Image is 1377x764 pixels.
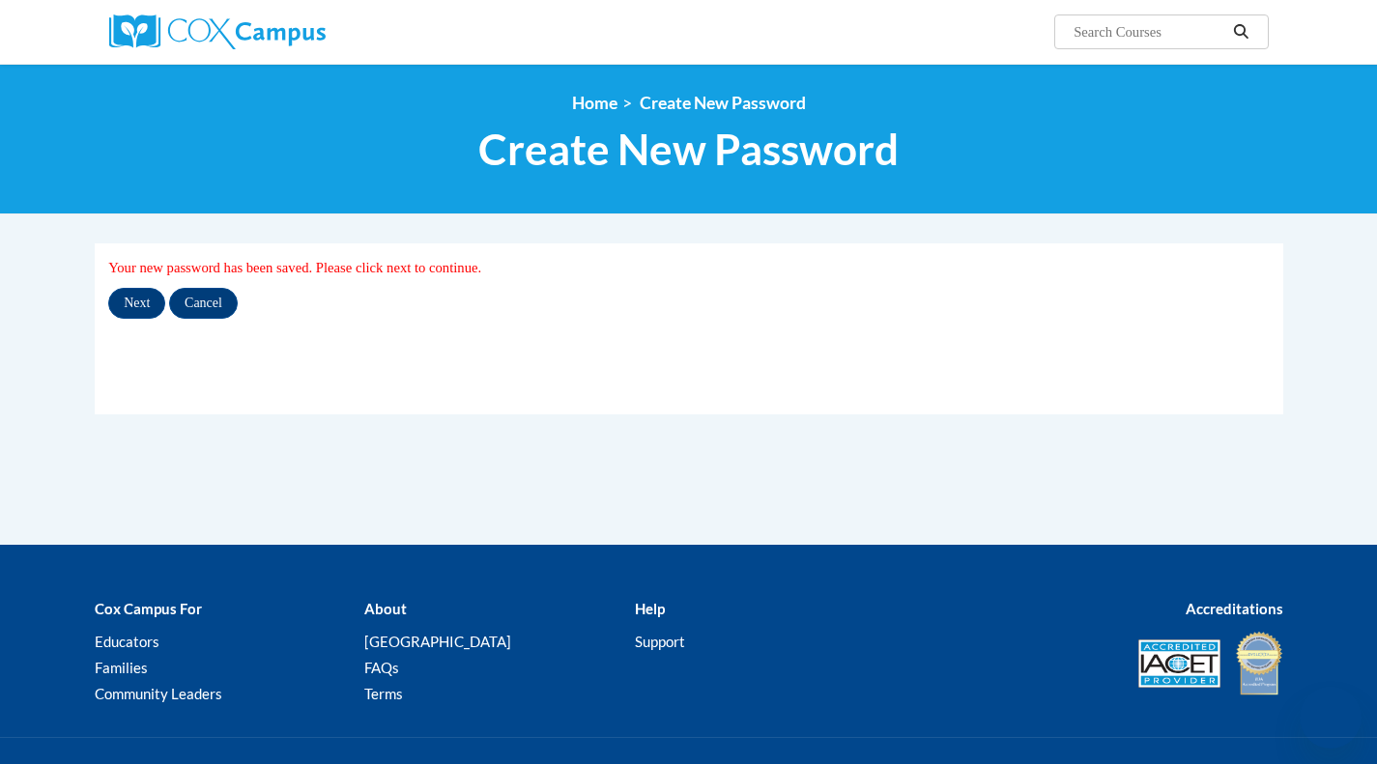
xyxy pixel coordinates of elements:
img: Cox Campus [109,14,326,49]
a: Families [95,659,148,676]
a: [GEOGRAPHIC_DATA] [364,633,511,650]
img: IDA® Accredited [1235,630,1283,697]
a: FAQs [364,659,399,676]
span: Your new password has been saved. Please click next to continue. [108,260,481,275]
input: Cancel [169,288,238,319]
img: Accredited IACET® Provider [1138,639,1220,688]
b: Cox Campus For [95,600,202,617]
a: Support [635,633,685,650]
b: Help [635,600,665,617]
a: Cox Campus [109,14,476,49]
span: Create New Password [478,124,899,175]
b: Accreditations [1186,600,1283,617]
span: Create New Password [640,93,806,113]
input: Next [108,288,165,319]
a: Community Leaders [95,685,222,702]
b: About [364,600,407,617]
a: Home [572,93,617,113]
button: Search [1226,20,1255,43]
a: Terms [364,685,403,702]
a: Educators [95,633,159,650]
input: Search Courses [1072,20,1226,43]
iframe: Button to launch messaging window [1300,687,1362,749]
